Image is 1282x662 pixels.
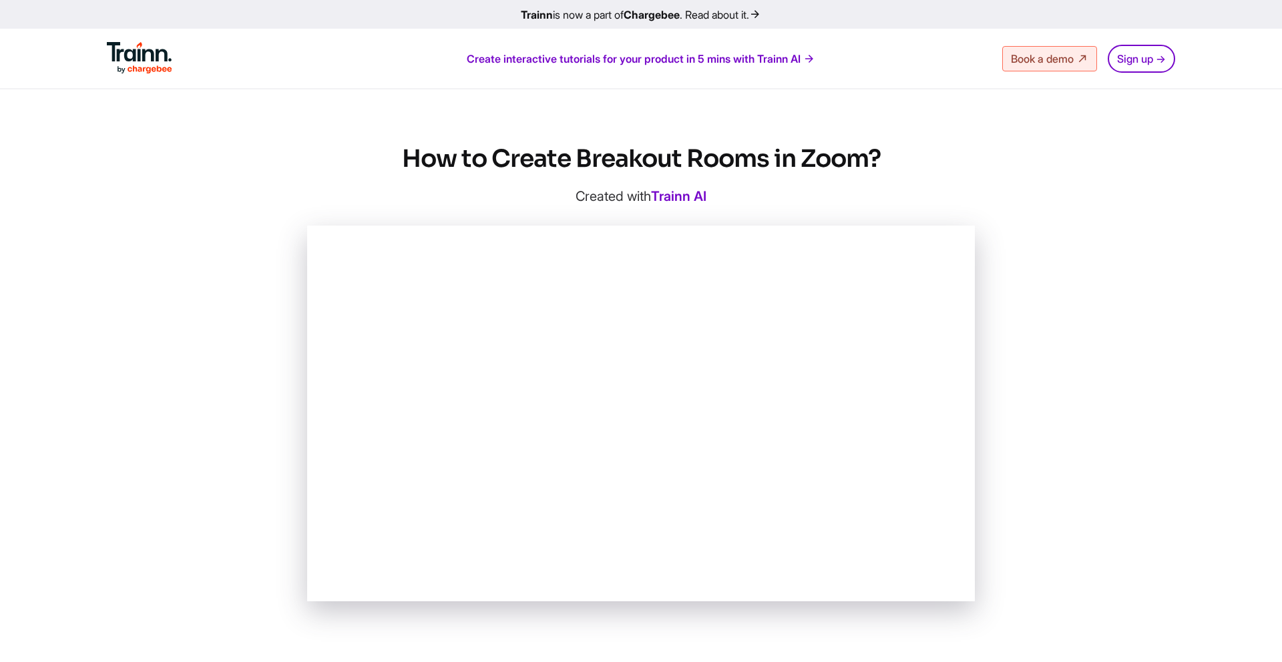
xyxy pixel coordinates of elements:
b: Trainn [521,8,553,21]
a: Create interactive tutorials for your product in 5 mins with Trainn AI [467,51,815,66]
b: Chargebee [624,8,680,21]
img: Trainn Logo [107,42,172,74]
p: Created with [307,188,975,204]
a: Book a demo [1002,46,1097,71]
h1: How to Create Breakout Rooms in Zoom? [307,143,975,175]
span: Create interactive tutorials for your product in 5 mins with Trainn AI [467,51,801,66]
a: Trainn AI [651,188,706,204]
a: Sign up → [1108,45,1175,73]
span: Book a demo [1011,52,1074,65]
